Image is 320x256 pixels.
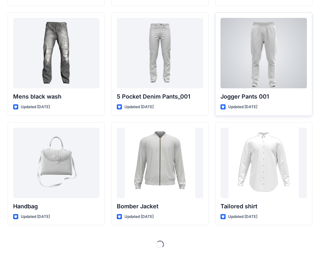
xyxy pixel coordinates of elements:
[228,104,257,110] p: Updated [DATE]
[117,18,203,88] a: 5 Pocket Denim Pants_001
[228,213,257,220] p: Updated [DATE]
[21,104,50,110] p: Updated [DATE]
[124,213,154,220] p: Updated [DATE]
[220,18,307,88] a: Jogger Pants 001
[21,213,50,220] p: Updated [DATE]
[117,128,203,198] a: Bomber Jacket
[117,202,203,211] p: Bomber Jacket
[13,128,100,198] a: Handbag
[13,18,100,88] a: Mens black wash
[117,92,203,101] p: 5 Pocket Denim Pants_001
[13,202,100,211] p: Handbag
[124,104,154,110] p: Updated [DATE]
[220,128,307,198] a: Tailored shirt
[13,92,100,101] p: Mens black wash
[220,92,307,101] p: Jogger Pants 001
[220,202,307,211] p: Tailored shirt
